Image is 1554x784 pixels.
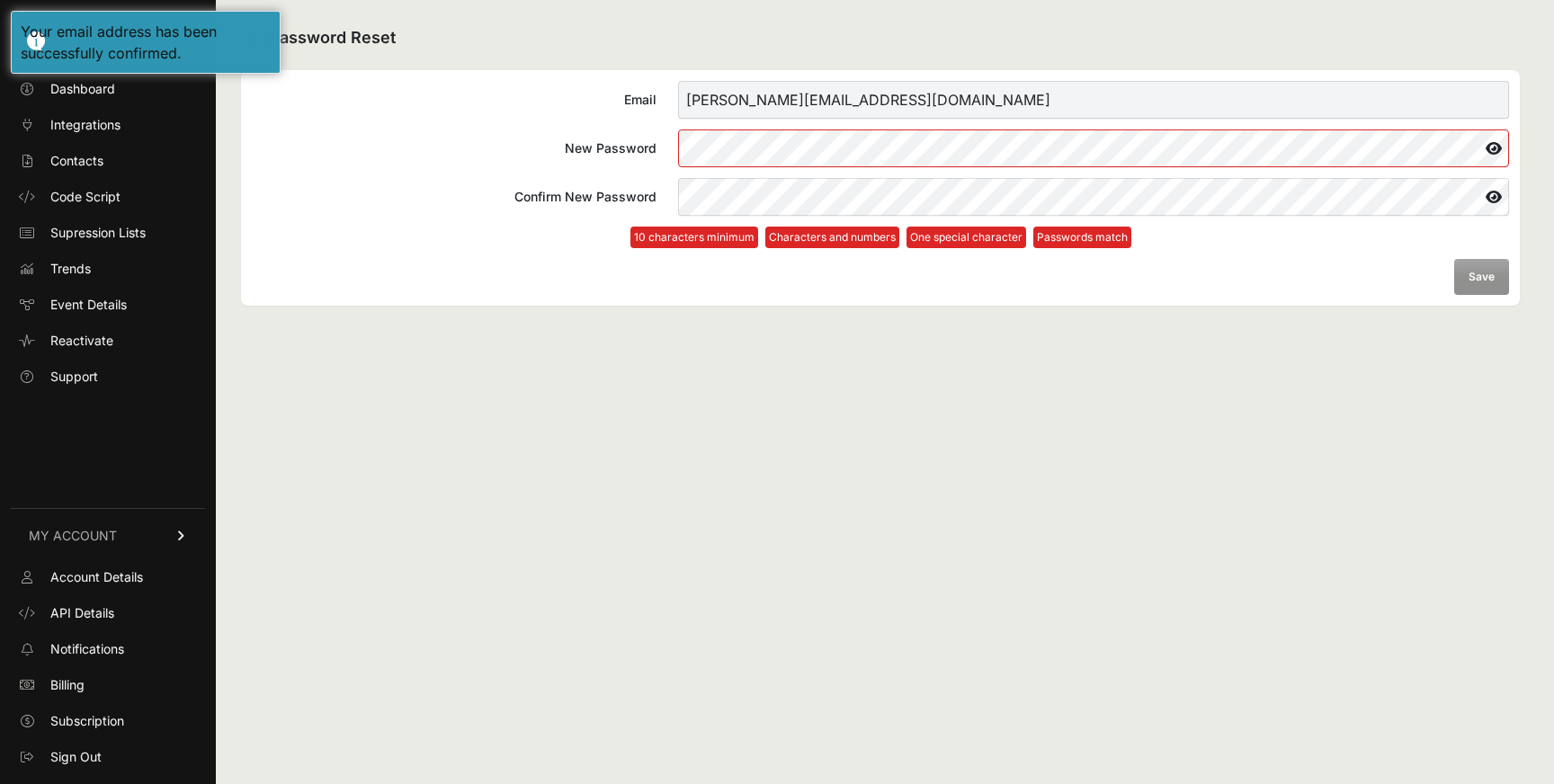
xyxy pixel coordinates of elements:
a: Reactivate [11,326,205,355]
span: Contacts [50,152,103,170]
span: API Details [50,604,114,622]
a: Trends [11,254,205,283]
span: Integrations [50,116,121,134]
div: Your email address has been successfully confirmed. [21,21,271,64]
a: Sign Out [11,743,205,771]
input: Email [678,81,1509,119]
a: Dashboard [11,75,205,103]
span: Account Details [50,568,143,586]
a: Integrations [11,111,205,139]
span: Supression Lists [50,224,146,242]
li: Characters and numbers [765,227,899,248]
a: Billing [11,671,205,699]
li: One special character [906,227,1026,248]
span: Notifications [50,640,124,658]
a: Event Details [11,290,205,319]
li: Passwords match [1033,227,1131,248]
a: Supression Lists [11,218,205,247]
div: Email [252,91,656,109]
input: Confirm New Password [678,178,1509,216]
a: API Details [11,599,205,628]
span: Sign Out [50,748,102,766]
span: Dashboard [50,80,115,98]
span: Billing [50,676,85,694]
a: Support [11,362,205,391]
a: Code Script [11,183,205,211]
h2: Password Reset [241,25,1520,52]
a: Contacts [11,147,205,175]
span: Code Script [50,188,121,206]
a: MY ACCOUNT [11,508,205,563]
span: Event Details [50,296,127,314]
div: New Password [252,139,656,157]
a: Subscription [11,707,205,735]
span: Support [50,368,98,386]
li: 10 characters minimum [630,227,758,248]
span: Reactivate [50,332,113,350]
span: Trends [50,260,91,278]
div: Confirm New Password [252,188,656,206]
span: MY ACCOUNT [29,527,117,545]
a: Account Details [11,563,205,592]
a: Notifications [11,635,205,664]
input: New Password [678,129,1509,167]
span: Subscription [50,712,124,730]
